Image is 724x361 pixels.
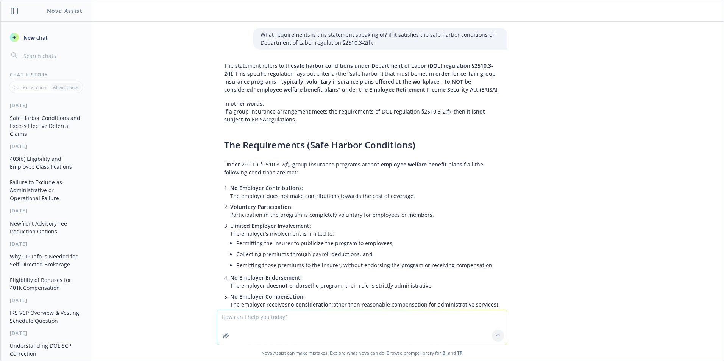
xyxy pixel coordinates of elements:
div: [DATE] [1,297,91,303]
span: met in order for certain group insurance programs—typically, voluntary insurance plans offered at... [224,70,497,93]
span: No Employer Compensation [230,293,303,300]
p: : Participation in the program is completely voluntary for employees or members. [230,203,500,219]
span: No Employer Endorsement [230,274,300,281]
button: 403(b) Eligibility and Employee Classifications [7,152,85,173]
button: Why CIP Info is Needed for Self-Directed Brokerage [7,250,85,271]
span: Voluntary Participation [230,203,291,210]
button: IRS VCP Overview & Vesting Schedule Question [7,307,85,327]
div: [DATE] [1,102,91,109]
p: Under 29 CFR §2510.3-2(f), group insurance programs are if all the following conditions are met: [224,160,500,176]
p: The statement refers to the . This specific regulation lays out criteria (the "safe harbor") that... [224,62,500,93]
span: safe harbor conditions under Department of Labor (DOL) regulation §2510.3-2(f) [224,62,493,77]
p: : The employer does not make contributions towards the cost of coverage. [230,184,500,200]
h1: Nova Assist [47,7,83,15]
p: Current account [14,84,48,90]
li: Collecting premiums through payroll deductions, and [236,249,500,260]
span: not endorse [279,282,311,289]
div: [DATE] [1,207,91,214]
button: Understanding DOL SCP Correction [7,339,85,360]
p: : The employer does the program; their role is strictly administrative. [230,274,500,289]
span: New chat [22,34,48,42]
a: BI [442,350,447,356]
span: Limited Employer Involvement [230,222,309,229]
span: Nova Assist can make mistakes. Explore what Nova can do: Browse prompt library for and [3,345,721,361]
button: Newfront Advisory Fee Reduction Options [7,217,85,238]
li: Remitting those premiums to the insurer, without endorsing the program or receiving compensation. [236,260,500,271]
span: In other words: [224,100,264,107]
p: What requirements is this statement speaking of? if it satisfies the safe harbor conditions of De... [261,31,500,47]
span: No Employer Contributions [230,184,302,191]
div: [DATE] [1,330,91,336]
button: Eligibility of Bonuses for 401k Compensation [7,274,85,294]
span: no consideration [287,301,332,308]
input: Search chats [22,50,82,61]
span: not employee welfare benefit plans [370,161,462,168]
h3: The Requirements (Safe Harbor Conditions) [224,138,500,151]
div: [DATE] [1,143,91,149]
p: : The employer receives (other than reasonable compensation for administrative services) in conne... [230,293,500,316]
li: Permitting the insurer to publicize the program to employees, [236,238,500,249]
button: New chat [7,31,85,44]
p: All accounts [53,84,78,90]
div: [DATE] [1,241,91,247]
div: Chat History [1,72,91,78]
p: If a group insurance arrangement meets the requirements of DOL regulation §2510.3-2(f), then it i... [224,100,500,123]
button: Safe Harbor Conditions and Excess Elective Deferral Claims [7,112,85,140]
a: TR [457,350,463,356]
p: : The employer’s involvement is limited to: [230,222,500,238]
button: Failure to Exclude as Administrative or Operational Failure [7,176,85,204]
